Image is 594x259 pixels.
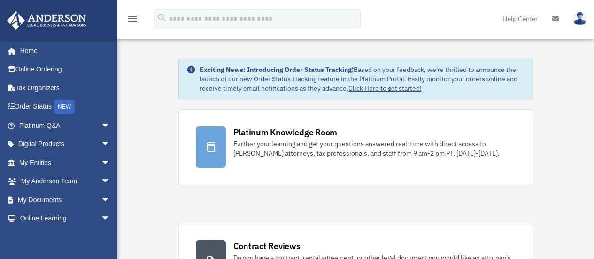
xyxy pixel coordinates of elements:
[101,135,120,154] span: arrow_drop_down
[7,116,124,135] a: Platinum Q&Aarrow_drop_down
[7,60,124,79] a: Online Ordering
[7,209,124,228] a: Online Learningarrow_drop_down
[157,13,167,23] i: search
[233,240,301,252] div: Contract Reviews
[200,65,354,74] strong: Exciting News: Introducing Order Status Tracking!
[178,109,533,185] a: Platinum Knowledge Room Further your learning and get your questions answered real-time with dire...
[101,116,120,135] span: arrow_drop_down
[233,126,338,138] div: Platinum Knowledge Room
[200,65,525,93] div: Based on your feedback, we're thrilled to announce the launch of our new Order Status Tracking fe...
[7,153,124,172] a: My Entitiesarrow_drop_down
[7,97,124,117] a: Order StatusNEW
[101,209,120,228] span: arrow_drop_down
[7,78,124,97] a: Tax Organizers
[7,190,124,209] a: My Documentsarrow_drop_down
[54,100,75,114] div: NEW
[101,172,120,191] span: arrow_drop_down
[101,153,120,173] span: arrow_drop_down
[4,11,89,30] img: Anderson Advisors Platinum Portal
[573,12,587,25] img: User Pic
[7,135,124,154] a: Digital Productsarrow_drop_down
[127,16,138,24] a: menu
[127,13,138,24] i: menu
[101,190,120,210] span: arrow_drop_down
[233,139,516,158] div: Further your learning and get your questions answered real-time with direct access to [PERSON_NAM...
[7,172,124,191] a: My Anderson Teamarrow_drop_down
[348,84,422,93] a: Click Here to get started!
[7,41,120,60] a: Home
